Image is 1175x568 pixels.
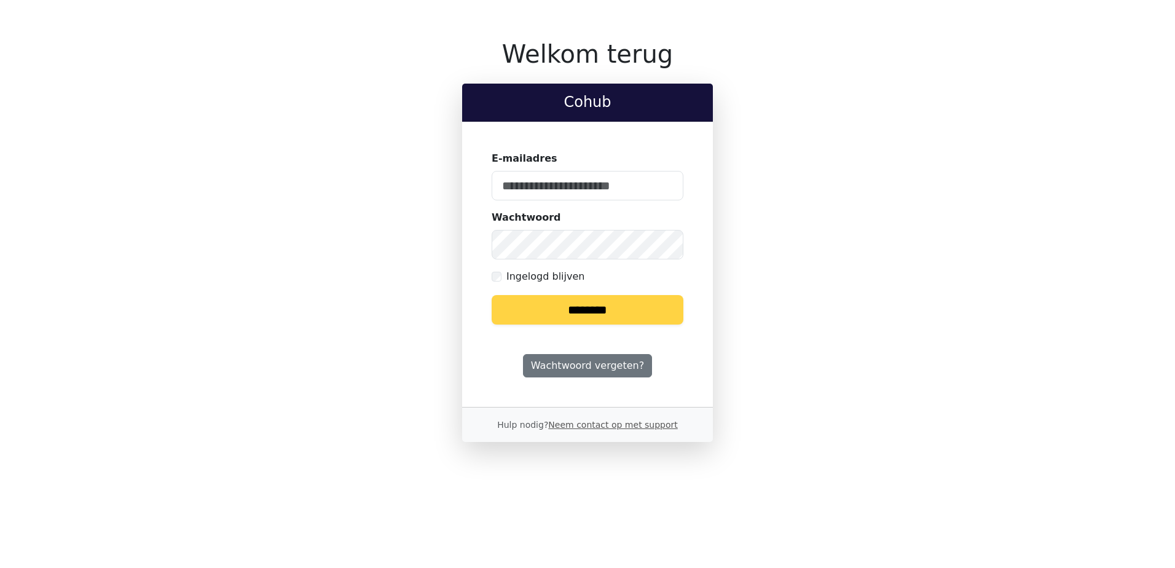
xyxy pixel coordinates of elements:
a: Neem contact op met support [548,420,677,430]
label: Ingelogd blijven [506,269,584,284]
a: Wachtwoord vergeten? [523,354,652,377]
label: Wachtwoord [492,210,561,225]
small: Hulp nodig? [497,420,678,430]
h2: Cohub [472,93,703,111]
h1: Welkom terug [462,39,713,69]
label: E-mailadres [492,151,557,166]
